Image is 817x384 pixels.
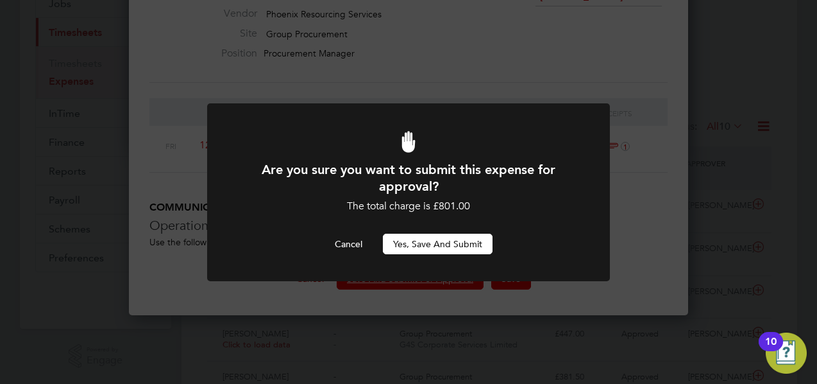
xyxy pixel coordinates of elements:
[383,234,493,254] button: Yes, Save and Submit
[766,333,807,374] button: Open Resource Center, 10 new notifications
[242,200,575,213] div: The total charge is £801.00
[765,342,777,358] div: 10
[242,161,575,195] h1: Are you sure you want to submit this expense for approval?
[324,234,373,254] button: Cancel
